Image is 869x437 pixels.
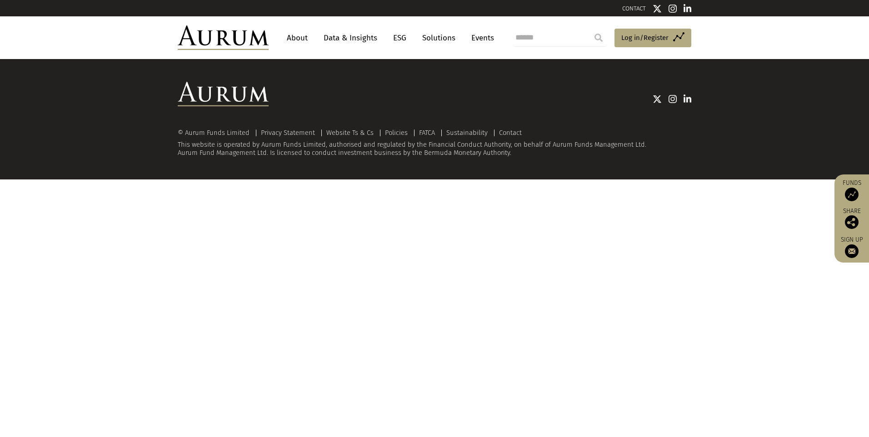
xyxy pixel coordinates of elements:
[684,4,692,13] img: Linkedin icon
[621,32,669,43] span: Log in/Register
[446,129,488,137] a: Sustainability
[839,179,864,201] a: Funds
[418,30,460,46] a: Solutions
[178,129,254,136] div: © Aurum Funds Limited
[326,129,374,137] a: Website Ts & Cs
[419,129,435,137] a: FATCA
[653,4,662,13] img: Twitter icon
[319,30,382,46] a: Data & Insights
[389,30,411,46] a: ESG
[261,129,315,137] a: Privacy Statement
[589,29,608,47] input: Submit
[467,30,494,46] a: Events
[684,94,692,104] img: Linkedin icon
[669,4,677,13] img: Instagram icon
[385,129,408,137] a: Policies
[178,82,269,106] img: Aurum Logo
[669,94,677,104] img: Instagram icon
[499,129,522,137] a: Contact
[614,29,691,48] a: Log in/Register
[282,30,312,46] a: About
[178,25,269,50] img: Aurum
[178,129,691,157] div: This website is operated by Aurum Funds Limited, authorised and regulated by the Financial Conduc...
[622,5,646,12] a: CONTACT
[653,94,662,104] img: Twitter icon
